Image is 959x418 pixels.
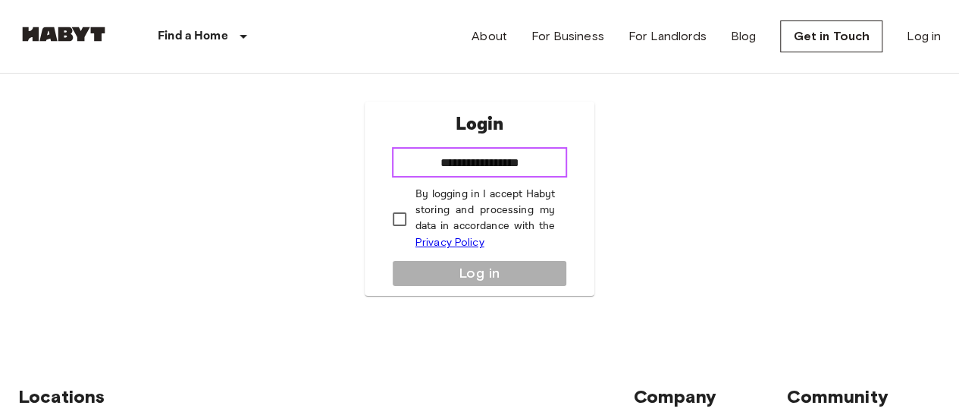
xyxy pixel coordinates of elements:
[633,385,716,407] span: Company
[907,27,941,46] a: Log in
[531,27,604,46] a: For Business
[731,27,757,46] a: Blog
[455,111,503,138] p: Login
[18,27,109,42] img: Habyt
[415,187,556,251] p: By logging in I accept Habyt storing and processing my data in accordance with the
[472,27,507,46] a: About
[787,385,888,407] span: Community
[780,20,882,52] a: Get in Touch
[415,236,484,249] a: Privacy Policy
[18,385,105,407] span: Locations
[628,27,707,46] a: For Landlords
[158,27,228,46] p: Find a Home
